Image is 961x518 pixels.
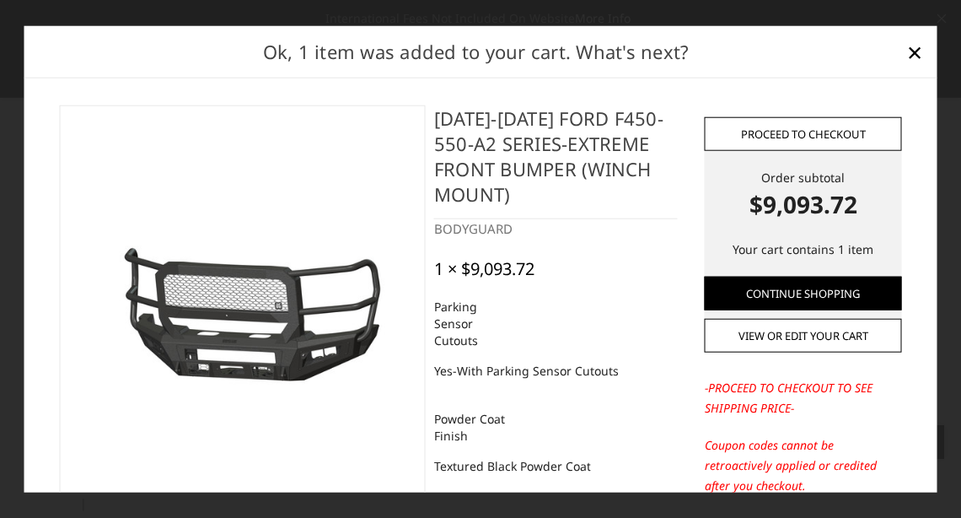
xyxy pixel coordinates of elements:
div: BODYGUARD [434,219,678,238]
iframe: Chat Widget [877,437,961,518]
p: Coupon codes cannot be retroactively applied or credited after you checkout. [705,435,902,496]
dt: Parking Sensor Cutouts [434,292,518,356]
span: × [907,33,922,69]
a: View or edit your cart [705,319,902,353]
p: -PROCEED TO CHECKOUT TO SEE SHIPPING PRICE- [705,378,902,418]
a: Continue Shopping [705,276,902,310]
strong: $9,093.72 [705,186,902,221]
p: Your cart contains 1 item [705,239,902,259]
dt: Powder Coat Finish [434,404,518,451]
h2: Ok, 1 item was added to your cart. What's next? [51,38,901,66]
div: Order subtotal [705,168,902,221]
dd: Yes-With Parking Sensor Cutouts [434,356,619,386]
h4: [DATE]-[DATE] Ford F450-550-A2 Series-Extreme Front Bumper (winch mount) [434,105,678,219]
dd: Textured Black Powder Coat [434,451,591,482]
a: Proceed to checkout [705,116,902,150]
div: 1 × $9,093.72 [434,259,534,279]
img: 2023-2025 Ford F450-550-A2 Series-Extreme Front Bumper (winch mount) [69,235,416,397]
a: Close [901,38,928,65]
